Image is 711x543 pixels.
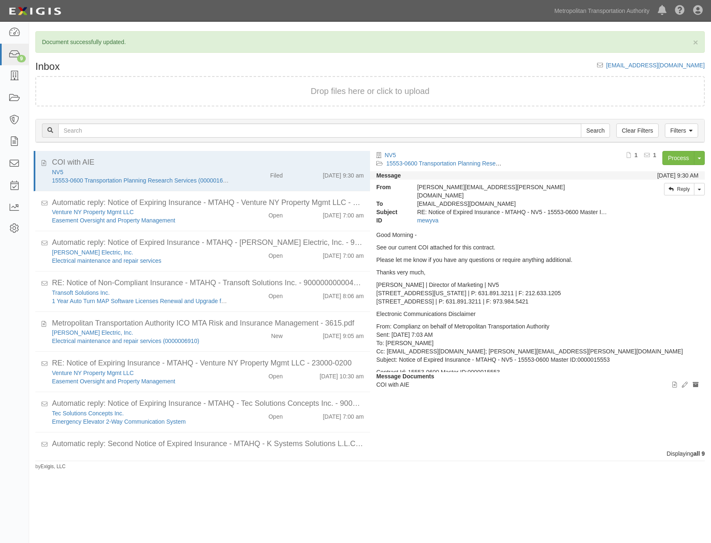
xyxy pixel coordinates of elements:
a: Venture NY Property Mgmt LLC [52,370,134,376]
div: [PERSON_NAME][EMAIL_ADDRESS][PERSON_NAME][DOMAIN_NAME] [411,183,615,200]
a: Easement Oversight and Property Management [52,378,175,385]
strong: Message [376,172,401,179]
b: 1 [653,152,657,158]
div: [DATE] 7:00 am [323,208,364,220]
a: Reply [664,183,694,195]
a: Venture NY Property Mgmt LLC [52,209,134,215]
div: RE: Notice of Expiring Insurance - MTAHQ - Venture NY Property Mgmt LLC - 23000-0200 [52,358,364,369]
div: [DATE] 7:00 am [323,409,364,421]
img: Logo [6,4,64,19]
a: [PERSON_NAME] Electric, Inc. [52,249,133,256]
a: Process [662,151,694,165]
div: agreement-ahnpj9@mtahq.complianz.com [411,200,615,208]
a: Electrical maintenance and repair services [52,257,161,264]
div: Open [269,409,283,421]
i: Edit document [682,382,688,388]
p: COI with AIE [376,380,699,389]
div: Filed [270,168,283,180]
p: Contract Id: 15553-0600 Master ID:0000015553 Agreement Number: 0000016525 Agreement Name: 15553-0... [376,368,699,393]
div: Electrical maintenance and repair services (0000006910) [52,337,229,345]
b: 1 [634,152,638,158]
strong: ID [370,216,411,225]
a: Emergency Elevator 2-Way Communication System [52,418,186,425]
p: Please let me know if you have any questions or require anything additional. [376,256,699,264]
div: NV5 [52,168,229,176]
div: New [271,328,283,340]
a: Clear Filters [616,123,658,138]
div: Automatic reply: Notice of Expired Insurance - MTAHQ - Nead Electric, Inc. - 900000000002480 [52,237,364,248]
div: Open [269,208,283,220]
a: [PERSON_NAME] Electric, Inc. [52,329,133,336]
div: [DATE] 10:30 am [320,369,364,380]
strong: Message Documents [376,373,434,380]
div: Automatic reply: Notice of Expiring Insurance - MTAHQ - Tec Solutions Concepts Inc. - 90000000000... [52,398,364,409]
div: Open [269,369,283,380]
div: RE: Notice of Non-Compliant Insurance - MTAHQ - Transoft Solutions Inc. - 900000000004361 [52,278,364,289]
strong: To [370,200,411,208]
p: Electronic Communications Disclaimer [376,310,699,318]
p: [PERSON_NAME] | Director of Marketing | NV5 [STREET_ADDRESS][US_STATE] | P: 631.891.3211 | F: 212... [376,281,699,306]
div: [DATE] 8:06 am [323,289,364,300]
span: × [693,37,698,47]
input: Search [581,123,610,138]
i: Help Center - Complianz [675,6,685,16]
a: [EMAIL_ADDRESS][DOMAIN_NAME] [606,62,705,69]
div: [DATE] 9:30 am [323,168,364,180]
i: View [672,382,677,388]
div: Metropolitan Transportation Authority ICO MTA Risk and Insurance Management - 3615.pdf [52,318,364,329]
a: Transoft Solutions Inc. [52,289,110,296]
div: Open [269,289,283,300]
a: Filters [665,123,698,138]
span: Drop files here or click to upload [311,86,430,96]
small: by [35,463,66,470]
strong: From [370,183,411,191]
div: RE: Notice of Expired Insurance - MTAHQ - NV5 - 15553-0600 Master ID:0000015553 [411,208,615,216]
a: Exigis, LLC [41,464,66,469]
a: NV5 [52,169,63,175]
div: [DATE] 9:05 am [323,328,364,340]
a: Tec Solutions Concepts Inc. [52,410,124,417]
div: Nead Electric, Inc. [52,328,229,337]
h1: Inbox [35,61,60,72]
a: NV5 [385,152,396,158]
input: Search [58,123,581,138]
a: mewyva [417,217,438,224]
div: [DATE] 7:00 am [323,248,364,260]
div: 9 [17,55,26,62]
div: Automatic reply: Notice of Expiring Insurance - MTAHQ - Venture NY Property Mgmt LLC - 23000-0200 [52,197,364,208]
a: 1 Year Auto Turn MAP Software Licenses Renewal and Upgrade from Concurrent to Subscription (USL) ... [52,298,344,304]
p: Thanks very much, [376,268,699,276]
div: 15553-0600 Transportation Planning Research Services (0000016525) [52,176,229,185]
div: Open [269,248,283,260]
div: Automatic reply: Second Notice of Expired Insurance - MTAHQ - K Systems Solutions L.L.C. - 900000... [52,439,364,449]
i: Archive document [693,382,699,388]
strong: Subject [370,208,411,216]
div: COI with AIE [52,157,364,168]
p: See our current COI attached for this contract. [376,243,699,252]
p: Document successfully updated. [42,38,698,46]
b: all 9 [694,450,705,457]
button: Close [693,38,698,47]
a: Easement Oversight and Property Management [52,217,175,224]
a: Metropolitan Transportation Authority [550,2,654,19]
a: 15553-0600 Transportation Planning Research Services (0000016525) [386,160,569,167]
div: [DATE] 9:30 AM [657,171,699,180]
a: Electrical maintenance and repair services (0000006910) [52,338,199,344]
p: Good Morning - [376,231,699,239]
a: 15553-0600 Transportation Planning Research Services (0000016525) [52,177,235,184]
p: From: Complianz on behalf of Metropolitan Transportation Authority Sent: [DATE] 7:03 AM To: [PERS... [376,322,699,364]
div: Displaying [29,449,711,458]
